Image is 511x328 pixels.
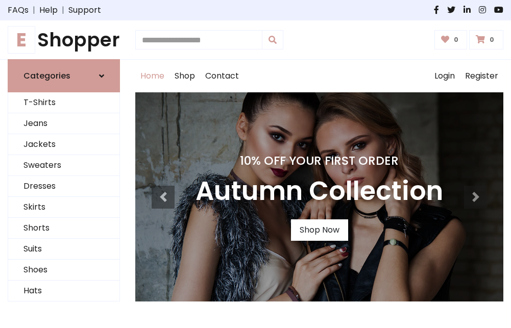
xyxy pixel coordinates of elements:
[434,30,468,49] a: 0
[8,113,119,134] a: Jeans
[487,35,497,44] span: 0
[8,29,120,51] h1: Shopper
[196,154,443,168] h4: 10% Off Your First Order
[8,26,35,54] span: E
[460,60,503,92] a: Register
[135,60,169,92] a: Home
[39,4,58,16] a: Help
[8,218,119,239] a: Shorts
[8,29,120,51] a: EShopper
[8,4,29,16] a: FAQs
[58,4,68,16] span: |
[8,197,119,218] a: Skirts
[200,60,244,92] a: Contact
[8,92,119,113] a: T-Shirts
[196,176,443,207] h3: Autumn Collection
[8,239,119,260] a: Suits
[29,4,39,16] span: |
[291,219,348,241] a: Shop Now
[451,35,461,44] span: 0
[8,134,119,155] a: Jackets
[8,176,119,197] a: Dresses
[23,71,70,81] h6: Categories
[68,4,101,16] a: Support
[469,30,503,49] a: 0
[8,59,120,92] a: Categories
[169,60,200,92] a: Shop
[8,260,119,281] a: Shoes
[8,281,119,301] a: Hats
[8,155,119,176] a: Sweaters
[429,60,460,92] a: Login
